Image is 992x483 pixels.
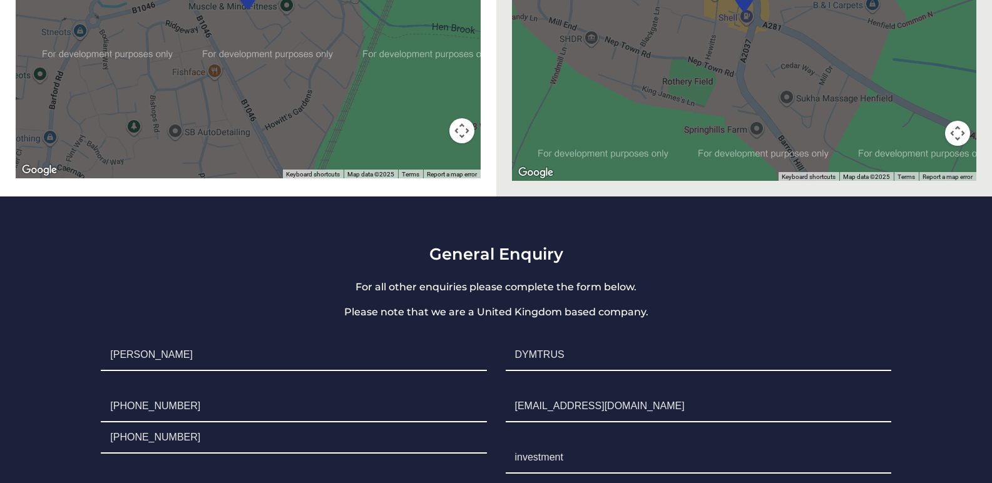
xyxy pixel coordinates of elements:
[286,170,340,179] button: Keyboard shortcuts
[449,118,474,143] button: Map camera controls
[515,165,556,181] a: Open this area in Google Maps (opens a new window)
[347,171,394,178] span: Map data ©2025
[427,171,477,178] a: Report a map error
[101,422,486,454] input: Telephone
[506,391,891,422] input: Email*
[945,121,970,146] button: Map camera controls
[101,391,486,422] input: +00
[843,173,890,180] span: Map data ©2025
[782,173,836,181] button: Keyboard shortcuts
[91,244,900,263] h3: General Enquiry
[402,171,419,178] a: Terms
[91,280,900,295] p: For all other enquiries please complete the form below.
[923,173,973,180] a: Report a map error
[91,305,900,320] p: Please note that we are a United Kingdom based company.
[506,340,891,371] input: Surname*
[101,340,486,371] input: First Name*
[515,165,556,181] img: Google
[897,173,915,180] a: Terms
[19,162,60,178] img: Google
[19,162,60,178] a: Open this area in Google Maps (opens a new window)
